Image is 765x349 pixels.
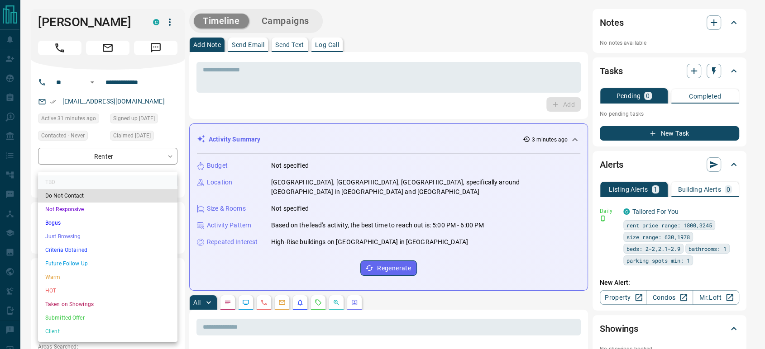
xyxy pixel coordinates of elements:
li: Not Responsive [38,203,177,216]
li: Just Browsing [38,230,177,243]
li: Submitted Offer [38,311,177,325]
li: HOT [38,284,177,297]
li: Warm [38,270,177,284]
li: Bogus [38,216,177,230]
li: Client [38,325,177,338]
li: Taken on Showings [38,297,177,311]
li: Future Follow Up [38,257,177,270]
li: Criteria Obtained [38,243,177,257]
li: Do Not Contact [38,189,177,203]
